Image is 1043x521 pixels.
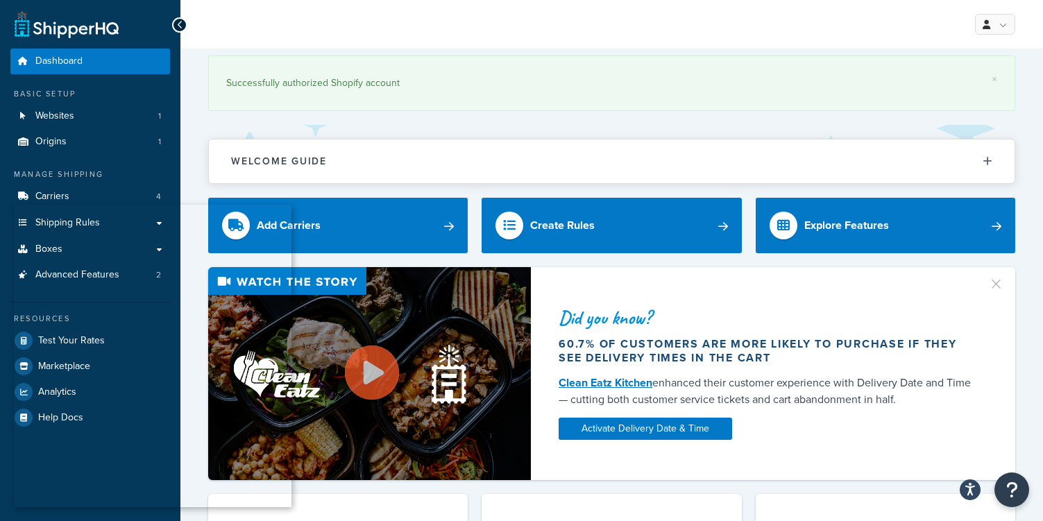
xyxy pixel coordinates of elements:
a: Carriers4 [10,184,170,210]
a: Marketplace [10,354,170,379]
div: Successfully authorized Shopify account [226,74,997,93]
div: enhanced their customer experience with Delivery Date and Time — cutting both customer service ti... [559,375,982,408]
a: Clean Eatz Kitchen [559,375,652,391]
a: × [992,74,997,85]
a: Add Carriers [208,198,468,253]
span: Origins [35,136,67,148]
a: Help Docs [10,405,170,430]
span: Carriers [35,191,69,203]
a: Test Your Rates [10,328,170,353]
div: Did you know? [559,308,982,327]
a: Websites1 [10,103,170,129]
div: Manage Shipping [10,169,170,180]
a: Shipping Rules [10,210,170,236]
a: Boxes [10,237,170,262]
button: Open Resource Center [994,472,1029,507]
a: Origins1 [10,129,170,155]
span: Websites [35,110,74,122]
a: Activate Delivery Date & Time [559,418,732,440]
a: Analytics [10,379,170,404]
a: Explore Features [756,198,1015,253]
div: Create Rules [530,216,595,235]
img: Video thumbnail [208,267,531,480]
a: Dashboard [10,49,170,74]
span: 1 [158,110,161,122]
a: Advanced Features2 [10,262,170,288]
li: Advanced Features [10,262,170,288]
a: Create Rules [482,198,741,253]
li: Origins [10,129,170,155]
h2: Welcome Guide [231,156,327,166]
span: Dashboard [35,55,83,67]
div: Resources [10,313,170,325]
span: 4 [156,191,161,203]
span: 1 [158,136,161,148]
li: Websites [10,103,170,129]
div: 60.7% of customers are more likely to purchase if they see delivery times in the cart [559,337,982,365]
li: Carriers [10,184,170,210]
button: Welcome Guide [209,139,1015,183]
div: Basic Setup [10,88,170,100]
div: Explore Features [804,216,889,235]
